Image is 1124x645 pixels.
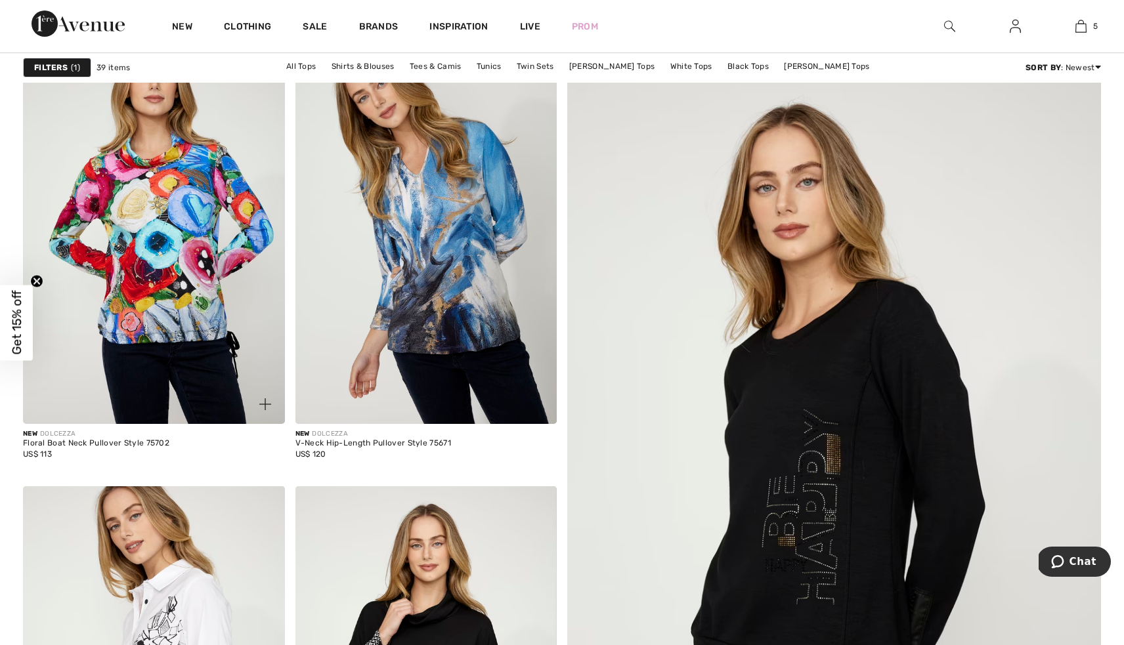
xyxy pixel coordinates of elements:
img: V-Neck Hip-Length Pullover Style 75671. As sample [295,31,557,424]
img: My Bag [1075,18,1087,34]
a: Black Tops [721,58,775,75]
span: New [23,430,37,438]
span: 5 [1093,20,1098,32]
div: V-Neck Hip-Length Pullover Style 75671 [295,439,451,448]
span: 39 items [97,62,130,73]
a: Clothing [224,21,271,35]
a: 5 [1048,18,1113,34]
span: US$ 113 [23,449,52,459]
strong: Sort By [1026,63,1061,72]
div: : Newest [1026,62,1101,73]
span: Get 15% off [9,291,24,355]
a: White Tops [664,58,719,75]
span: New [295,430,310,438]
a: Shirts & Blouses [325,58,401,75]
a: Twin Sets [510,58,561,75]
img: plus_v2.svg [259,398,271,410]
a: Brands [359,21,399,35]
a: Sign In [999,18,1031,35]
a: Prom [572,20,598,33]
a: Live [520,20,540,33]
span: US$ 120 [295,449,326,459]
a: Floral Boat Neck Pullover Style 75702. As sample [23,31,285,424]
button: Close teaser [30,274,43,287]
div: DOLCEZZA [295,429,451,439]
img: My Info [1010,18,1021,34]
a: [PERSON_NAME] Tops [563,58,661,75]
div: DOLCEZZA [23,429,169,439]
strong: Filters [34,62,68,73]
iframe: Opens a widget where you can chat to one of our agents [1039,547,1111,579]
a: Tees & Camis [403,58,468,75]
span: 1 [71,62,80,73]
img: 1ère Avenue [32,10,125,37]
a: [PERSON_NAME] Tops [777,58,876,75]
div: Floral Boat Neck Pullover Style 75702 [23,439,169,448]
a: All Tops [280,58,322,75]
a: New [172,21,192,35]
a: Sale [303,21,327,35]
a: Tunics [470,58,508,75]
img: search the website [944,18,955,34]
span: Inspiration [429,21,488,35]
